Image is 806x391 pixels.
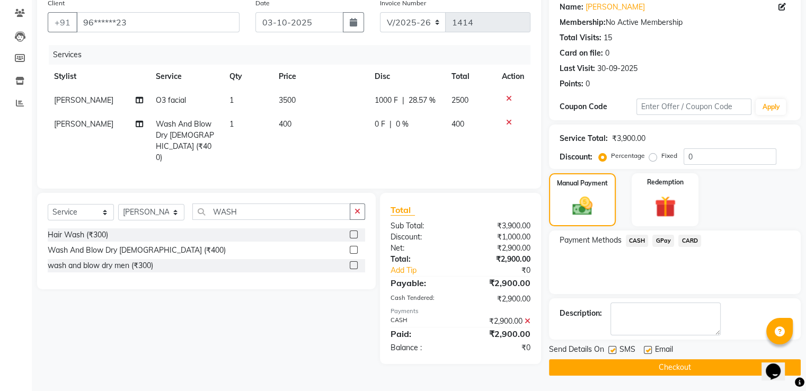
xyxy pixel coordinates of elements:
span: 0 F [375,119,385,130]
label: Percentage [611,151,645,161]
span: 0 % [396,119,409,130]
span: 400 [451,119,464,129]
span: 400 [279,119,291,129]
iframe: chat widget [761,349,795,380]
span: Email [655,344,673,357]
input: Search by Name/Mobile/Email/Code [76,12,240,32]
span: CARD [678,235,701,247]
div: ₹2,900.00 [460,243,538,254]
div: Hair Wash (₹300) [48,229,108,241]
div: No Active Membership [560,17,790,28]
a: [PERSON_NAME] [586,2,645,13]
div: Description: [560,308,602,319]
div: ₹2,900.00 [460,327,538,340]
th: Action [495,65,530,88]
div: Total Visits: [560,32,601,43]
div: ₹0 [473,265,538,276]
th: Price [272,65,368,88]
span: Payment Methods [560,235,622,246]
th: Qty [223,65,272,88]
div: 30-09-2025 [597,63,637,74]
input: Enter Offer / Coupon Code [636,99,752,115]
div: CASH [383,316,460,327]
span: 28.57 % [409,95,436,106]
div: Net: [383,243,460,254]
div: ₹2,900.00 [460,294,538,305]
img: _cash.svg [566,194,599,218]
div: Payable: [383,277,460,289]
div: ₹3,900.00 [612,133,645,144]
div: Membership: [560,17,606,28]
img: _gift.svg [648,193,683,220]
div: Coupon Code [560,101,636,112]
input: Search or Scan [192,203,350,220]
span: [PERSON_NAME] [54,119,113,129]
div: Sub Total: [383,220,460,232]
div: Cash Tendered: [383,294,460,305]
div: ₹2,900.00 [460,277,538,289]
div: Name: [560,2,583,13]
span: Total [391,205,415,216]
label: Manual Payment [557,179,608,188]
th: Total [445,65,495,88]
label: Redemption [647,177,684,187]
span: 2500 [451,95,468,105]
div: 15 [604,32,612,43]
span: CASH [626,235,649,247]
div: 0 [586,78,590,90]
span: | [389,119,392,130]
div: wash and blow dry men (₹300) [48,260,153,271]
button: Checkout [549,359,801,376]
div: Wash And Blow Dry [DEMOGRAPHIC_DATA] (₹400) [48,245,226,256]
span: [PERSON_NAME] [54,95,113,105]
div: ₹0 [460,342,538,353]
span: 1000 F [375,95,398,106]
div: Payments [391,307,530,316]
label: Fixed [661,151,677,161]
div: Points: [560,78,583,90]
div: Balance : [383,342,460,353]
span: Send Details On [549,344,604,357]
div: Last Visit: [560,63,595,74]
span: GPay [652,235,674,247]
div: Paid: [383,327,460,340]
button: Apply [756,99,786,115]
th: Stylist [48,65,149,88]
div: Discount: [560,152,592,163]
a: Add Tip [383,265,473,276]
div: Total: [383,254,460,265]
span: Wash And Blow Dry [DEMOGRAPHIC_DATA] (₹400) [156,119,214,162]
th: Disc [368,65,445,88]
div: Discount: [383,232,460,243]
span: O3 facial [156,95,186,105]
span: | [402,95,404,106]
div: Services [49,45,538,65]
span: 3500 [279,95,296,105]
div: Service Total: [560,133,608,144]
button: +91 [48,12,77,32]
th: Service [149,65,224,88]
div: ₹2,900.00 [460,316,538,327]
div: ₹3,900.00 [460,220,538,232]
div: 0 [605,48,609,59]
span: 1 [229,119,234,129]
div: ₹2,900.00 [460,254,538,265]
span: SMS [619,344,635,357]
div: ₹1,000.00 [460,232,538,243]
div: Card on file: [560,48,603,59]
span: 1 [229,95,234,105]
